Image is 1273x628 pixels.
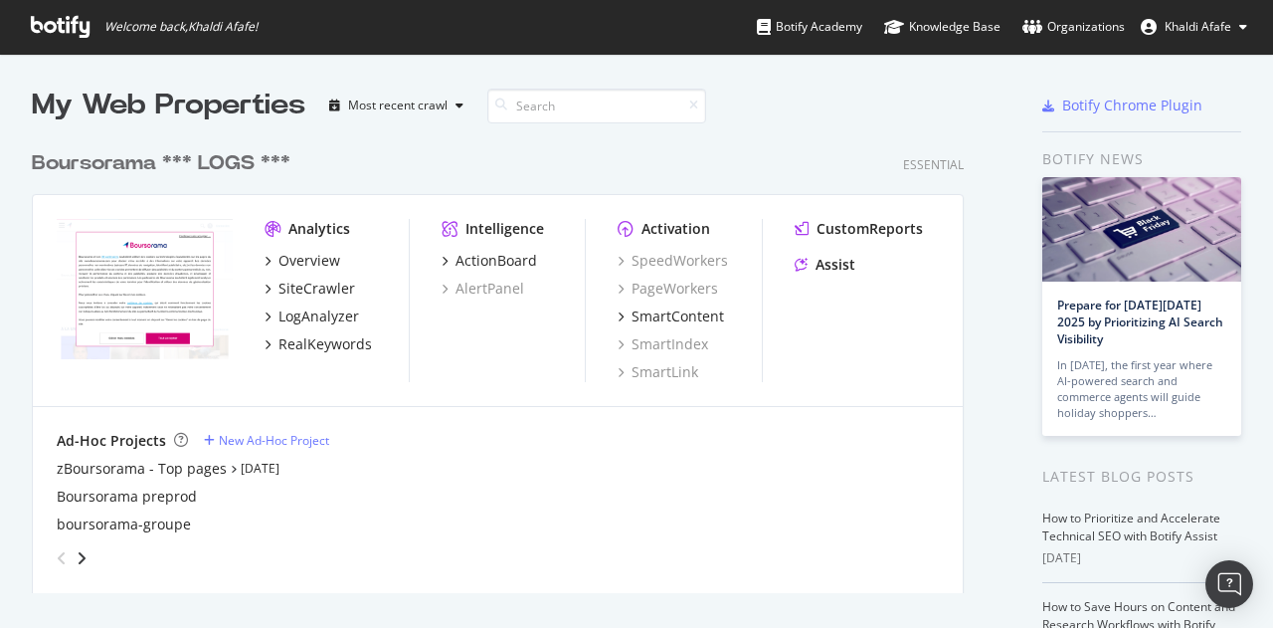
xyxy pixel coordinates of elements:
a: New Ad-Hoc Project [204,432,329,449]
img: boursorama.com [57,219,233,360]
div: In [DATE], the first year where AI-powered search and commerce agents will guide holiday shoppers… [1057,357,1226,421]
a: boursorama-groupe [57,515,191,534]
div: CustomReports [817,219,923,239]
div: SmartContent [632,307,724,326]
div: My Web Properties [32,86,305,125]
div: Essential [903,156,964,173]
a: Prepare for [DATE][DATE] 2025 by Prioritizing AI Search Visibility [1057,297,1223,347]
div: Intelligence [465,219,544,239]
div: Overview [278,251,340,271]
a: ActionBoard [442,251,537,271]
div: [DATE] [1042,549,1241,567]
a: Overview [265,251,340,271]
div: Analytics [288,219,350,239]
div: Knowledge Base [884,17,1000,37]
a: SiteCrawler [265,279,355,299]
div: ActionBoard [455,251,537,271]
a: SmartIndex [618,334,708,354]
input: Search [487,89,706,123]
div: Botify Chrome Plugin [1062,96,1202,115]
div: Organizations [1022,17,1125,37]
a: LogAnalyzer [265,307,359,326]
a: Botify Chrome Plugin [1042,96,1202,115]
a: Boursorama preprod [57,487,197,507]
div: Most recent crawl [348,100,448,111]
a: Assist [795,255,855,275]
a: [DATE] [241,460,279,477]
span: Khaldi Afafe [1165,18,1231,35]
div: Open Intercom Messenger [1205,560,1253,608]
a: How to Prioritize and Accelerate Technical SEO with Botify Assist [1042,510,1220,544]
a: RealKeywords [265,334,372,354]
a: SmartContent [618,307,724,326]
div: New Ad-Hoc Project [219,432,329,449]
div: Botify news [1042,148,1241,170]
div: angle-left [49,542,75,574]
a: AlertPanel [442,279,524,299]
img: Prepare for Black Friday 2025 by Prioritizing AI Search Visibility [1042,177,1241,282]
a: zBoursorama - Top pages [57,459,227,479]
a: SpeedWorkers [618,251,728,271]
a: SmartLink [618,362,698,382]
div: Botify Academy [757,17,862,37]
div: grid [32,125,980,593]
div: Ad-Hoc Projects [57,431,166,451]
div: Latest Blog Posts [1042,466,1241,488]
button: Most recent crawl [321,90,471,121]
div: angle-right [75,548,89,568]
a: PageWorkers [618,279,718,299]
div: Assist [816,255,855,275]
div: Activation [641,219,710,239]
div: SiteCrawler [278,279,355,299]
button: Khaldi Afafe [1125,11,1263,43]
div: RealKeywords [278,334,372,354]
a: CustomReports [795,219,923,239]
span: Welcome back, Khaldi Afafe ! [104,19,258,35]
div: LogAnalyzer [278,307,359,326]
